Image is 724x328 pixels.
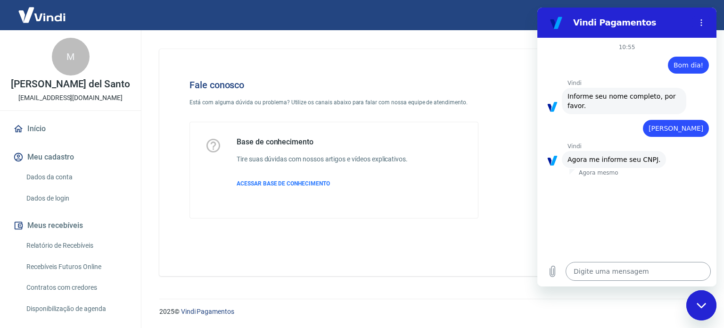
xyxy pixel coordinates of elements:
button: Meu cadastro [11,147,130,168]
a: Início [11,118,130,139]
img: Vindi [11,0,73,29]
a: Disponibilização de agenda [23,299,130,319]
p: 2025 © [159,307,701,317]
div: M [52,38,90,76]
span: ACESSAR BASE DE CONHECIMENTO [237,180,330,187]
p: Está com alguma dúvida ou problema? Utilize os canais abaixo para falar com nossa equipe de atend... [189,98,478,107]
button: Sair [679,7,713,24]
p: [PERSON_NAME] del Santo [11,79,130,89]
a: Relatório de Recebíveis [23,236,130,255]
img: Fale conosco [518,64,662,190]
h4: Fale conosco [189,79,478,91]
a: Dados de login [23,189,130,208]
a: Vindi Pagamentos [181,308,234,315]
button: Meus recebíveis [11,215,130,236]
h6: Tire suas dúvidas com nossos artigos e vídeos explicativos. [237,154,408,164]
a: Dados da conta [23,168,130,187]
a: Recebíveis Futuros Online [23,257,130,277]
h5: Base de conhecimento [237,137,408,147]
p: [EMAIL_ADDRESS][DOMAIN_NAME] [18,93,123,103]
iframe: Botão para abrir a janela de mensagens, conversa em andamento [686,290,716,320]
a: ACESSAR BASE DE CONHECIMENTO [237,179,408,188]
iframe: Janela de mensagens [537,8,716,286]
a: Contratos com credores [23,278,130,297]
